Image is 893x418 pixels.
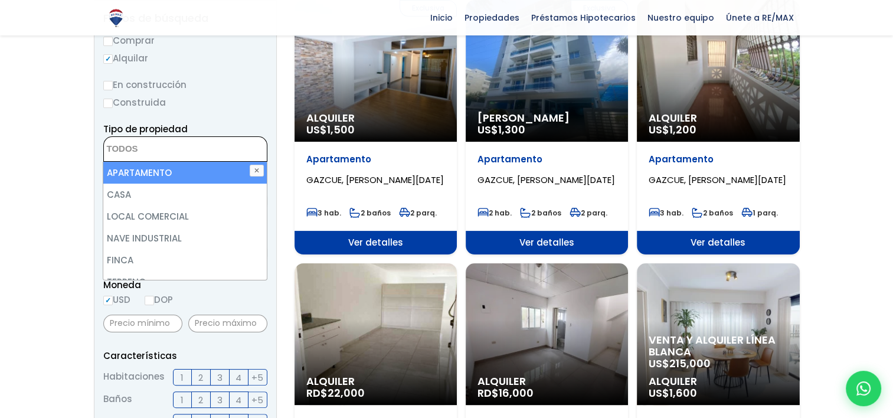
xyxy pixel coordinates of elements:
[188,315,267,332] input: Precio máximo
[306,122,355,137] span: US$
[642,9,720,27] span: Nuestro equipo
[103,369,165,386] span: Habitaciones
[103,271,266,293] li: TERRENO
[466,231,628,254] span: Ver detalles
[328,386,365,400] span: 22,000
[477,375,616,387] span: Alquiler
[720,9,800,27] span: Únete a RE/MAX
[295,231,457,254] span: Ver detalles
[103,37,113,46] input: Comprar
[692,208,733,218] span: 2 baños
[649,122,696,137] span: US$
[103,292,130,307] label: USD
[103,315,182,332] input: Precio mínimo
[103,54,113,64] input: Alquilar
[649,154,787,165] p: Apartamento
[741,208,778,218] span: 1 parq.
[520,208,561,218] span: 2 baños
[103,81,113,90] input: En construcción
[525,9,642,27] span: Préstamos Hipotecarios
[306,174,444,186] span: GAZCUE, [PERSON_NAME][DATE]
[349,208,391,218] span: 2 baños
[103,277,267,292] span: Moneda
[498,122,525,137] span: 1,300
[649,112,787,124] span: Alquiler
[306,112,445,124] span: Alquiler
[499,386,534,400] span: 16,000
[181,370,184,385] span: 1
[103,95,267,110] label: Construida
[459,9,525,27] span: Propiedades
[103,348,267,363] p: Características
[306,386,365,400] span: RD$
[103,296,113,305] input: USD
[181,393,184,407] span: 1
[217,393,223,407] span: 3
[477,174,615,186] span: GAZCUE, [PERSON_NAME][DATE]
[306,154,445,165] p: Apartamento
[649,386,697,400] span: US$
[103,205,266,227] li: LOCAL COMERCIAL
[477,154,616,165] p: Apartamento
[669,356,711,371] span: 215,000
[306,208,341,218] span: 3 hab.
[669,386,697,400] span: 1,600
[103,123,188,135] span: Tipo de propiedad
[103,391,132,408] span: Baños
[424,9,459,27] span: Inicio
[649,174,786,186] span: GAZCUE, [PERSON_NAME][DATE]
[327,122,355,137] span: 1,500
[104,137,218,162] textarea: Search
[306,375,445,387] span: Alquiler
[477,208,512,218] span: 2 hab.
[649,334,787,358] span: Venta y alquiler línea blanca
[103,99,113,108] input: Construida
[570,208,607,218] span: 2 parq.
[103,33,267,48] label: Comprar
[649,375,787,387] span: Alquiler
[145,296,154,305] input: DOP
[103,77,267,92] label: En construcción
[103,162,266,184] li: APARTAMENTO
[477,112,616,124] span: [PERSON_NAME]
[399,208,437,218] span: 2 parq.
[103,227,266,249] li: NAVE INDUSTRIAL
[250,165,264,177] button: ✕
[106,8,126,28] img: Logo de REMAX
[198,370,203,385] span: 2
[251,393,263,407] span: +5
[235,370,241,385] span: 4
[477,122,525,137] span: US$
[649,356,711,371] span: US$
[637,231,799,254] span: Ver detalles
[198,393,203,407] span: 2
[477,386,534,400] span: RD$
[669,122,696,137] span: 1,200
[103,51,267,66] label: Alquilar
[103,184,266,205] li: CASA
[235,393,241,407] span: 4
[103,249,266,271] li: FINCA
[145,292,173,307] label: DOP
[649,208,683,218] span: 3 hab.
[251,370,263,385] span: +5
[217,370,223,385] span: 3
